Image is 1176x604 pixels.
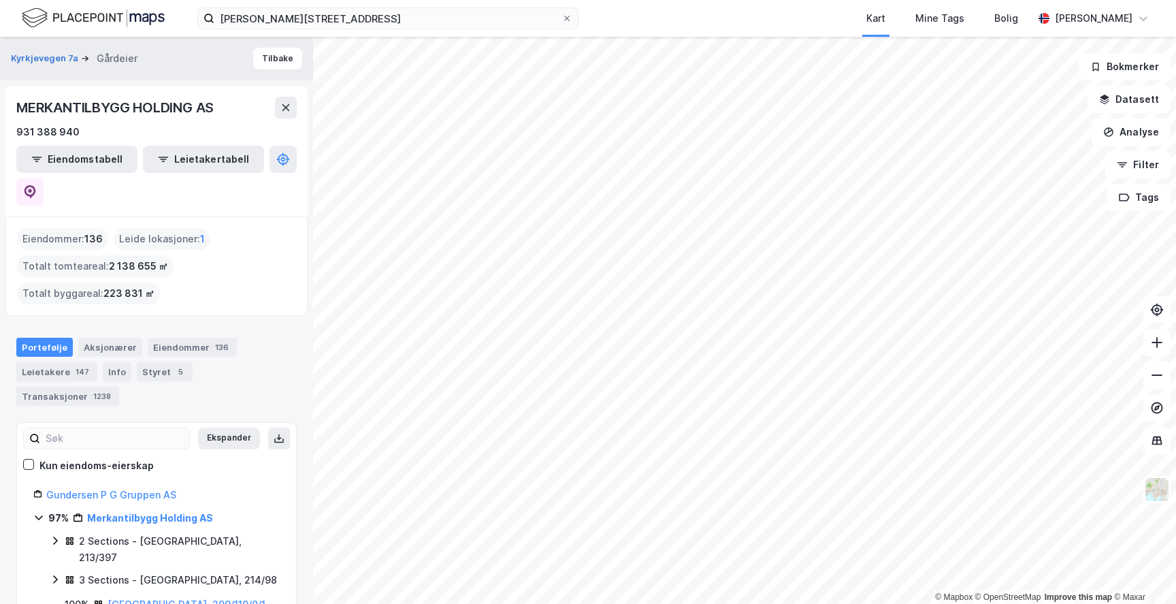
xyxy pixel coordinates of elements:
div: [PERSON_NAME] [1055,10,1132,27]
button: Tilbake [253,48,302,69]
button: Filter [1105,151,1171,178]
div: Totalt tomteareal : [17,255,174,277]
div: Aksjonærer [78,338,142,357]
a: Merkantilbygg Holding AS [87,512,213,524]
button: Bokmerker [1079,53,1171,80]
div: Eiendommer [148,338,237,357]
div: Info [103,362,131,381]
div: 97% [48,510,69,526]
a: Mapbox [935,592,973,602]
div: Kontrollprogram for chat [1108,539,1176,604]
span: 223 831 ㎡ [103,285,154,302]
img: Z [1144,477,1170,503]
div: 1238 [91,390,114,403]
iframe: Chat Widget [1108,539,1176,604]
button: Ekspander [198,428,260,449]
button: Tags [1107,184,1171,211]
div: Portefølje [16,338,73,357]
span: 2 138 655 ㎡ [109,258,168,274]
div: 5 [174,365,187,379]
div: 3 Sections - [GEOGRAPHIC_DATA], 214/98 [79,572,277,588]
div: Bolig [994,10,1018,27]
div: Gårdeier [97,50,137,67]
div: 2 Sections - [GEOGRAPHIC_DATA], 213/397 [79,533,280,566]
div: 931 388 940 [16,124,80,140]
div: Styret [137,362,193,381]
span: 136 [84,231,103,247]
button: Leietakertabell [143,146,264,173]
button: Analyse [1092,118,1171,146]
input: Søk på adresse, matrikkel, gårdeiere, leietakere eller personer [214,8,561,29]
div: Totalt byggareal : [17,283,160,304]
button: Kyrkjevegen 7a [11,52,81,65]
a: OpenStreetMap [975,592,1041,602]
div: 147 [73,365,92,379]
div: 136 [212,340,231,354]
div: Kart [866,10,885,27]
div: Kun eiendoms-eierskap [39,458,154,474]
div: Leide lokasjoner : [114,228,210,250]
span: 1 [200,231,205,247]
div: Eiendommer : [17,228,108,250]
div: Transaksjoner [16,387,119,406]
button: Eiendomstabell [16,146,137,173]
button: Datasett [1088,86,1171,113]
div: MERKANTILBYGG HOLDING AS [16,97,216,118]
a: Improve this map [1045,592,1112,602]
a: Gundersen P G Gruppen AS [46,489,176,500]
input: Søk [40,428,189,449]
div: Leietakere [16,362,97,381]
img: logo.f888ab2527a4732fd821a326f86c7f29.svg [22,6,165,30]
div: Mine Tags [915,10,964,27]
